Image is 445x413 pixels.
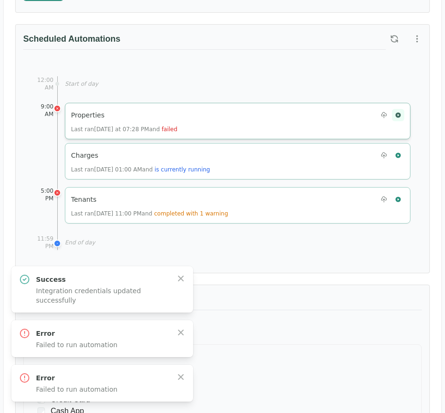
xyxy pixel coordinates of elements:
p: Error [36,373,169,383]
span: completed with 1 warning [154,210,228,217]
div: 2 automations scheduled for 9:00 AM: 1 missed their scheduled time, 1 ran but not at the schedule... [53,105,61,112]
p: Success [36,275,169,284]
p: Failed to run automation [36,340,169,350]
button: More options [409,30,426,47]
h3: Payment Restrictions [23,293,422,310]
div: End of day [65,239,410,246]
button: Run Properties now [392,109,404,121]
h5: Properties [71,110,105,120]
span: Last ran [DATE] 11:00 PM and [71,210,228,217]
div: 5:00 PM [35,187,53,202]
span: failed [161,126,177,133]
div: Tenants was scheduled for 5:00 PM but missed its scheduled time and hasn't run [53,189,61,197]
span: Last ran [DATE] 01:00 AM and [71,166,210,173]
h3: Scheduled Automations [23,32,386,50]
button: Run Tenants now [392,193,404,206]
h5: Charges [71,151,98,160]
div: 9:00 AM [35,103,53,118]
p: When tenant cannot pay by check : [43,364,159,373]
p: Error [36,329,169,338]
h5: Tenants [71,195,97,204]
p: Failed to run automation [36,385,169,394]
div: 11:59 PM [35,235,53,250]
button: Refresh scheduled automations [386,30,403,47]
button: Upload Charges file [378,149,390,162]
p: Integration credentials updated successfully [36,286,169,305]
div: Current time is 11:39 PM [53,240,61,247]
div: Start of day [65,80,410,88]
div: 12:00 AM [35,76,53,91]
button: Upload Tenants file [378,193,390,206]
span: is currently running [154,166,210,173]
span: Last ran [DATE] at 07:28 PM and [71,126,178,133]
button: Upload Properties file [378,109,390,121]
button: Run Charges now [392,149,404,162]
